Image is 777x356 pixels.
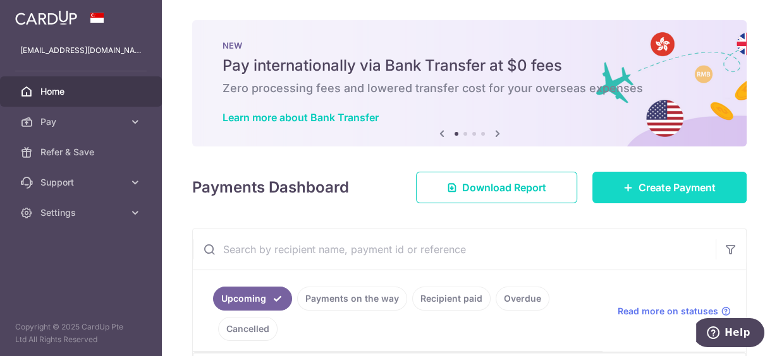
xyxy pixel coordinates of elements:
span: Pay [40,116,124,128]
a: Recipient paid [412,287,491,311]
img: Bank transfer banner [192,20,747,146]
a: Read more on statuses [618,305,731,317]
span: Read more on statuses [618,305,718,317]
h5: Pay internationally via Bank Transfer at $0 fees [223,56,716,76]
h6: Zero processing fees and lowered transfer cost for your overseas expenses [223,81,716,96]
a: Overdue [496,287,549,311]
a: Learn more about Bank Transfer [223,111,379,124]
span: Home [40,85,124,98]
a: Download Report [416,172,577,203]
input: Search by recipient name, payment id or reference [193,229,716,270]
span: Download Report [462,180,546,195]
a: Payments on the way [297,287,407,311]
h4: Payments Dashboard [192,176,349,199]
a: Create Payment [592,172,747,203]
p: [EMAIL_ADDRESS][DOMAIN_NAME] [20,44,142,57]
p: NEW [223,40,716,50]
span: Refer & Save [40,146,124,158]
img: CardUp [15,10,77,25]
span: Settings [40,206,124,219]
iframe: Opens a widget where you can find more information [696,318,764,350]
span: Create Payment [639,180,716,195]
a: Upcoming [213,287,292,311]
a: Cancelled [218,317,278,341]
span: Support [40,176,124,189]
